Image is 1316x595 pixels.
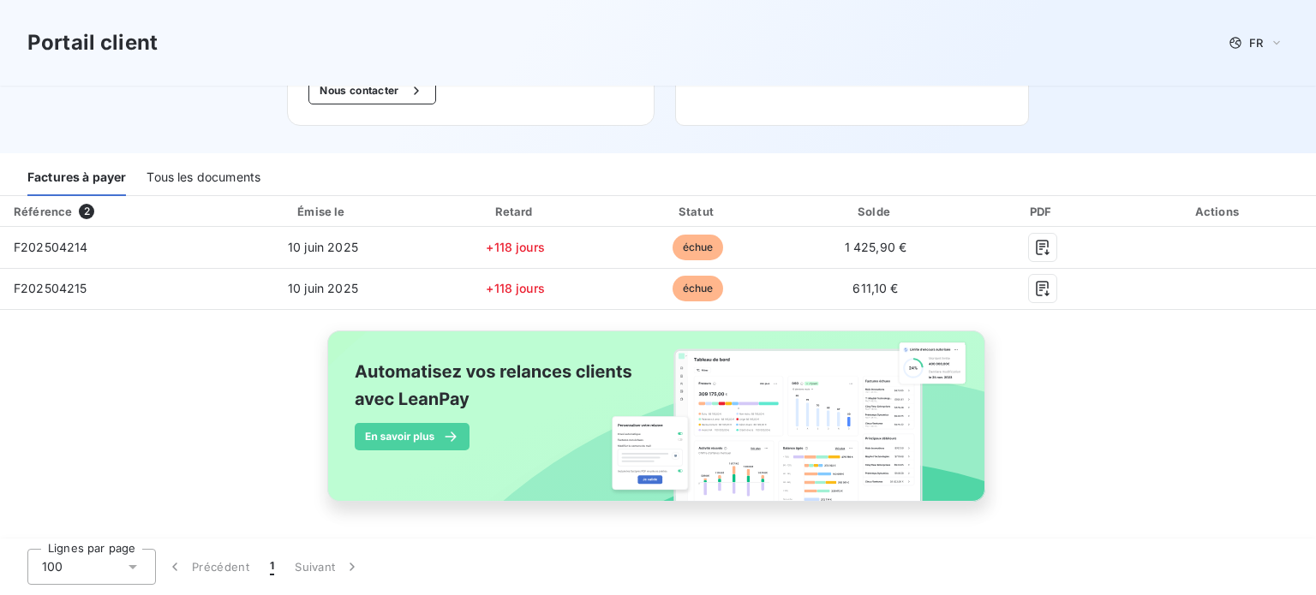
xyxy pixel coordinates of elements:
[288,281,358,295] span: 10 juin 2025
[27,160,126,196] div: Factures à payer
[966,203,1117,220] div: PDF
[79,204,94,219] span: 2
[147,160,260,196] div: Tous les documents
[260,549,284,585] button: 1
[156,549,260,585] button: Précédent
[308,77,435,104] button: Nous contacter
[312,320,1004,531] img: banner
[14,205,72,218] div: Référence
[486,281,545,295] span: +118 jours
[14,281,87,295] span: F202504215
[27,27,158,58] h3: Portail client
[673,276,724,301] span: échue
[14,240,88,254] span: F202504214
[792,203,960,220] div: Solde
[226,203,420,220] div: Émise le
[1249,36,1263,50] span: FR
[852,281,898,295] span: 611,10 €
[845,240,907,254] span: 1 425,90 €
[486,240,545,254] span: +118 jours
[673,235,724,260] span: échue
[1125,203,1313,220] div: Actions
[42,558,63,575] span: 100
[270,558,274,575] span: 1
[611,203,784,220] div: Statut
[427,203,604,220] div: Retard
[288,240,358,254] span: 10 juin 2025
[284,549,371,585] button: Suivant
